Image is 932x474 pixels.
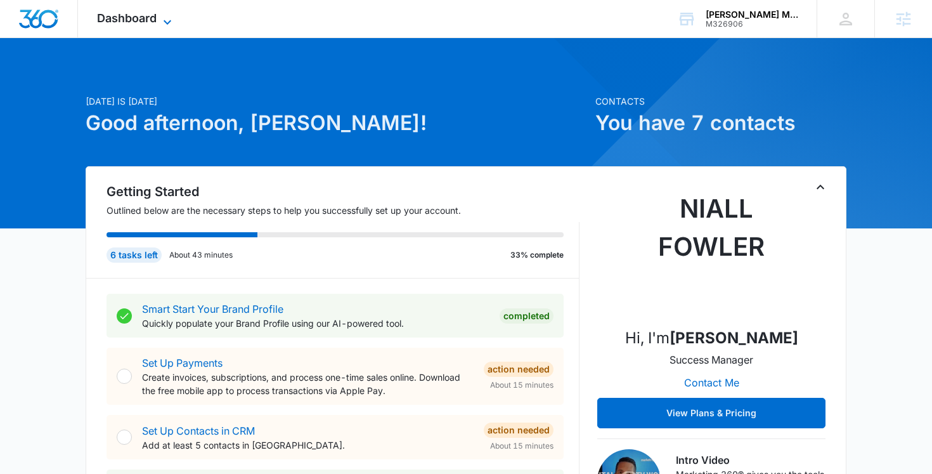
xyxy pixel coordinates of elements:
div: Action Needed [484,423,553,438]
p: Create invoices, subscriptions, and process one-time sales online. Download the free mobile app t... [142,371,474,397]
p: Add at least 5 contacts in [GEOGRAPHIC_DATA]. [142,438,474,452]
p: Contacts [595,95,846,108]
div: account id [706,20,798,29]
a: Set Up Payments [142,357,223,369]
button: View Plans & Pricing [597,398,825,428]
div: Action Needed [484,362,553,377]
span: About 15 minutes [490,440,553,452]
div: account name [706,10,798,20]
h2: Getting Started [107,182,579,201]
p: Outlined below are the necessary steps to help you successfully set up your account. [107,204,579,217]
h1: You have 7 contacts [595,108,846,138]
p: Hi, I'm [625,327,798,350]
a: Smart Start Your Brand Profile [142,303,283,315]
p: Success Manager [670,352,753,367]
span: About 15 minutes [490,379,553,391]
p: Quickly populate your Brand Profile using our AI-powered tool. [142,317,489,330]
a: Set Up Contacts in CRM [142,425,255,437]
span: Dashboard [97,11,157,25]
p: [DATE] is [DATE] [86,95,588,108]
div: 6 tasks left [107,247,162,263]
p: 33% complete [510,249,564,261]
strong: [PERSON_NAME] [670,329,798,347]
button: Toggle Collapse [813,180,828,195]
button: Contact Me [671,367,752,398]
img: Niall Fowler [648,190,775,317]
h1: Good afternoon, [PERSON_NAME]! [86,108,588,138]
h3: Intro Video [676,452,825,468]
p: About 43 minutes [169,249,233,261]
div: Completed [500,308,553,324]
